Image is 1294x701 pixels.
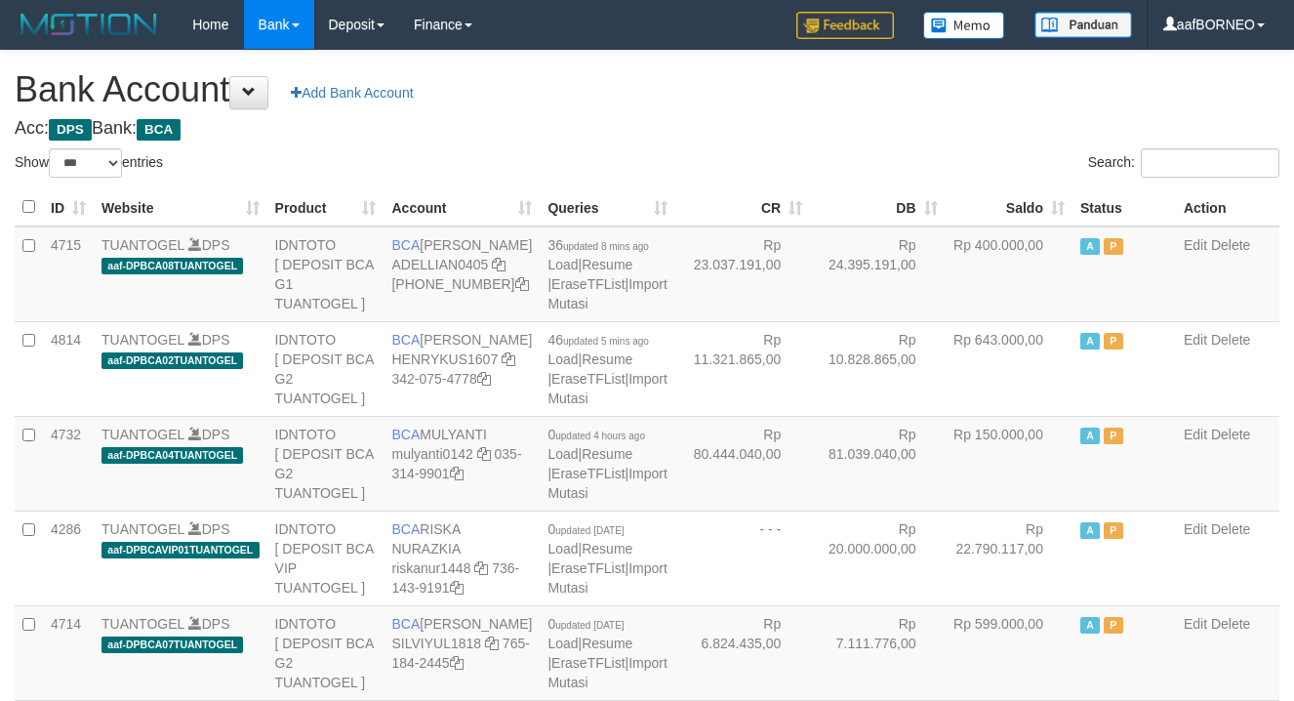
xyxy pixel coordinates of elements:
[582,541,632,557] a: Resume
[101,332,184,348] a: TUANTOGEL
[1211,332,1250,348] a: Delete
[675,188,810,227] th: CR: activate to sort column ascending
[547,616,667,690] span: | | |
[43,321,94,416] td: 4814
[551,560,625,576] a: EraseTFList
[946,605,1072,700] td: Rp 599.000,00
[551,655,625,671] a: EraseTFList
[547,655,667,690] a: Import Mutasi
[946,321,1072,416] td: Rp 643.000,00
[267,321,384,416] td: IDNTOTO [ DEPOSIT BCA G2 TUANTOGEL ]
[1104,522,1123,539] span: Paused
[946,227,1072,322] td: Rp 400.000,00
[15,10,163,39] img: MOTION_logo.png
[391,351,498,367] a: HENRYKUS1607
[1211,521,1250,537] a: Delete
[1104,428,1123,444] span: Paused
[1176,188,1279,227] th: Action
[1184,332,1207,348] a: Edit
[515,276,529,292] a: Copy 5655032115 to clipboard
[547,521,624,537] span: 0
[391,560,470,576] a: riskanur1448
[101,521,184,537] a: TUANTOGEL
[547,427,667,501] span: | | |
[450,655,464,671] a: Copy 7651842445 to clipboard
[810,511,945,605] td: Rp 20.000.000,00
[1104,333,1123,350] span: Paused
[43,188,94,227] th: ID: activate to sort column ascending
[94,416,267,511] td: DPS
[492,257,505,272] a: Copy ADELLIAN0405 to clipboard
[923,12,1005,39] img: Button%20Memo.svg
[582,636,632,651] a: Resume
[278,76,425,109] a: Add Bank Account
[675,321,810,416] td: Rp 11.321.865,00
[810,605,945,700] td: Rp 7.111.776,00
[946,511,1072,605] td: Rp 22.790.117,00
[477,446,491,462] a: Copy mulyanti0142 to clipboard
[94,321,267,416] td: DPS
[94,188,267,227] th: Website: activate to sort column ascending
[15,70,1279,109] h1: Bank Account
[547,332,667,406] span: | | |
[485,636,499,651] a: Copy SILVIYUL1818 to clipboard
[1184,427,1207,442] a: Edit
[555,525,624,536] span: updated [DATE]
[267,416,384,511] td: IDNTOTO [ DEPOSIT BCA G2 TUANTOGEL ]
[94,605,267,700] td: DPS
[267,511,384,605] td: IDNTOTO [ DEPOSIT BCA VIP TUANTOGEL ]
[384,321,540,416] td: [PERSON_NAME] 342-075-4778
[1034,12,1132,38] img: panduan.png
[502,351,515,367] a: Copy HENRYKUS1607 to clipboard
[551,466,625,481] a: EraseTFList
[1080,522,1100,539] span: Active
[1211,237,1250,253] a: Delete
[450,580,464,596] a: Copy 7361439191 to clipboard
[391,332,420,348] span: BCA
[43,511,94,605] td: 4286
[547,446,578,462] a: Load
[474,560,488,576] a: Copy riskanur1448 to clipboard
[547,237,667,311] span: | | |
[101,542,260,558] span: aaf-DPBCAVIP01TUANTOGEL
[101,637,243,653] span: aaf-DPBCA07TUANTOGEL
[384,227,540,322] td: [PERSON_NAME] [PHONE_NUMBER]
[101,427,184,442] a: TUANTOGEL
[101,258,243,274] span: aaf-DPBCA08TUANTOGEL
[101,447,243,464] span: aaf-DPBCA04TUANTOGEL
[101,237,184,253] a: TUANTOGEL
[101,616,184,632] a: TUANTOGEL
[137,119,181,141] span: BCA
[15,119,1279,139] h4: Acc: Bank:
[1104,617,1123,634] span: Paused
[675,227,810,322] td: Rp 23.037.191,00
[551,276,625,292] a: EraseTFList
[675,416,810,511] td: Rp 80.444.040,00
[1080,617,1100,634] span: Active
[563,336,649,347] span: updated 5 mins ago
[1080,333,1100,350] span: Active
[43,605,94,700] td: 4714
[796,12,894,39] img: Feedback.jpg
[547,371,667,406] a: Import Mutasi
[810,321,945,416] td: Rp 10.828.865,00
[94,511,267,605] td: DPS
[547,276,667,311] a: Import Mutasi
[547,257,578,272] a: Load
[1211,616,1250,632] a: Delete
[1184,237,1207,253] a: Edit
[391,446,472,462] a: mulyanti0142
[15,148,163,178] label: Show entries
[675,511,810,605] td: - - -
[1080,428,1100,444] span: Active
[810,227,945,322] td: Rp 24.395.191,00
[547,466,667,501] a: Import Mutasi
[391,257,488,272] a: ADELLIAN0405
[267,188,384,227] th: Product: activate to sort column ascending
[946,416,1072,511] td: Rp 150.000,00
[267,605,384,700] td: IDNTOTO [ DEPOSIT BCA G2 TUANTOGEL ]
[547,521,667,596] span: | | |
[1080,238,1100,255] span: Active
[582,446,632,462] a: Resume
[384,511,540,605] td: RISKA NURAZKIA 736-143-9191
